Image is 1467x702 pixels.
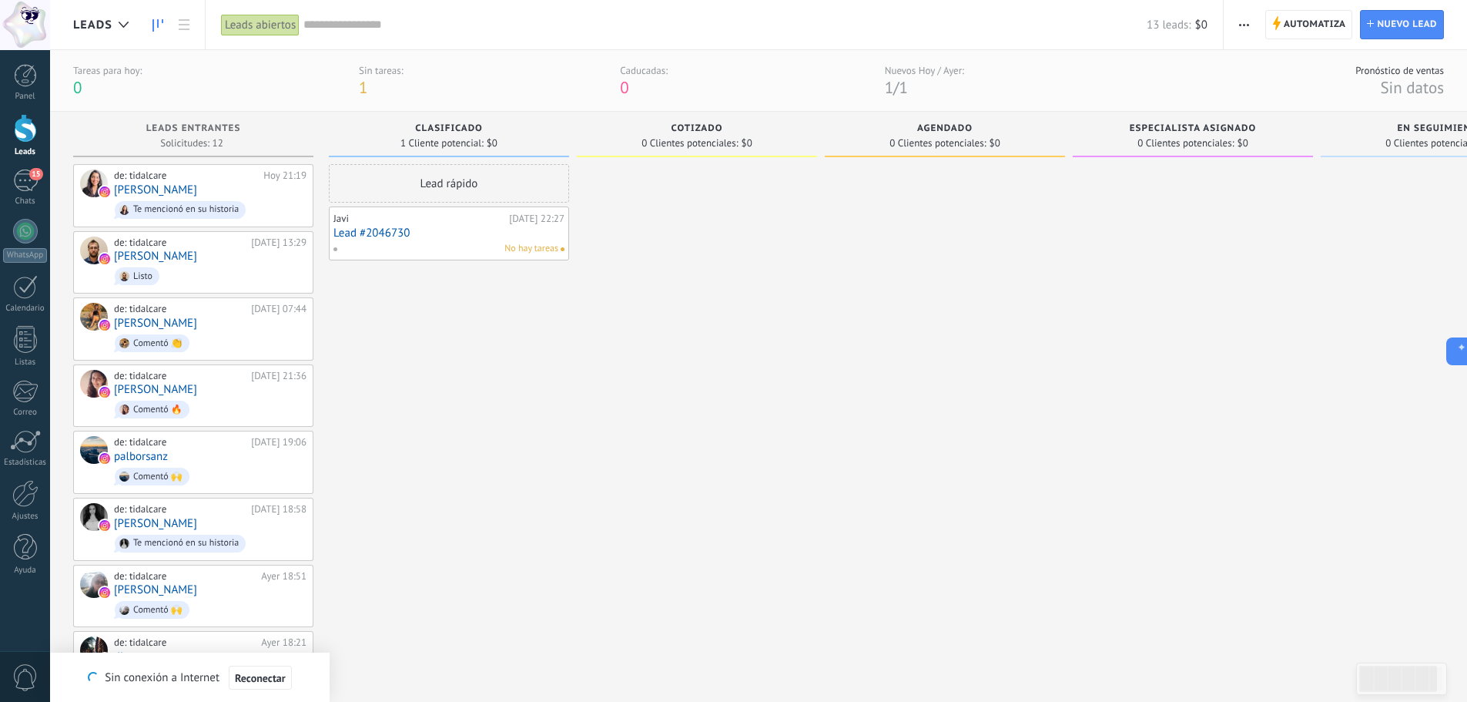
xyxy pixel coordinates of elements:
[561,247,564,251] span: No hay nada asignado
[80,503,108,531] div: Carolincacao Hervera
[3,512,48,522] div: Ajustes
[114,170,258,182] div: de: tidalcare
[641,139,738,148] span: 0 Clientes potenciales:
[114,237,246,249] div: de: tidalcare
[251,436,306,448] div: [DATE] 19:06
[400,139,484,148] span: 1 Cliente potencial:
[99,520,110,531] img: instagram.svg
[251,503,306,516] div: [DATE] 18:58
[81,123,306,136] div: Leads Entrantes
[146,123,241,134] span: Leads Entrantes
[251,370,306,382] div: [DATE] 21:36
[114,637,256,649] div: de: tidalcare
[99,254,110,264] img: instagram.svg
[251,303,306,315] div: [DATE] 07:44
[171,10,197,40] a: Lista
[114,250,197,263] a: [PERSON_NAME]
[3,458,48,468] div: Estadísticas
[99,186,110,197] img: instagram.svg
[889,139,986,148] span: 0 Clientes potenciales:
[620,77,628,98] span: 0
[99,453,110,464] img: instagram.svg
[114,650,162,663] a: discornou
[133,538,239,549] div: Te mencionó en su historia
[114,183,197,196] a: [PERSON_NAME]
[1265,10,1353,39] a: Automatiza
[80,637,108,664] div: discornou
[114,436,246,448] div: de: tidalcare
[229,666,292,690] button: Reconectar
[133,271,152,282] div: Listo
[3,304,48,314] div: Calendario
[80,237,108,264] div: Javier Mondaca Chandía
[337,123,561,136] div: Clasificado
[1130,123,1256,134] span: Especialista asignado
[742,139,752,148] span: $0
[509,213,564,225] div: [DATE] 22:27
[133,338,183,349] div: Comentó 👏
[3,358,48,368] div: Listas
[1238,139,1248,148] span: $0
[73,18,112,32] span: Leads
[893,77,899,98] span: /
[261,570,306,583] div: Ayer 18:51
[1137,139,1234,148] span: 0 Clientes potenciales:
[99,387,110,398] img: instagram.svg
[899,77,908,98] span: 1
[832,123,1057,136] div: Agendado
[620,64,668,77] div: Caducadas:
[160,139,223,148] span: Solicitudes: 12
[3,196,48,207] div: Chats
[133,605,183,616] div: Comentó 🙌
[3,92,48,102] div: Panel
[885,64,964,77] div: Nuevos Hoy / Ayer:
[584,123,809,136] div: Cotizado
[80,370,108,398] div: Jazmín Fernández Nazal
[1377,11,1437,39] span: Nuevo lead
[114,303,246,315] div: de: tidalcare
[114,570,256,583] div: de: tidalcare
[80,570,108,598] div: Natii Quiroz Cifuentes
[29,168,42,180] span: 15
[114,517,197,530] a: [PERSON_NAME]
[3,566,48,576] div: Ayuda
[1360,10,1444,39] a: Nuevo lead
[1284,11,1346,39] span: Automatiza
[885,77,893,98] span: 1
[80,170,108,197] div: Catalina Verdugo Droguett
[114,583,197,596] a: [PERSON_NAME]
[333,213,505,225] div: Javi
[672,123,723,134] span: Cotizado
[990,139,1000,148] span: $0
[504,242,558,256] span: No hay tareas
[359,64,404,77] div: Sin tareas:
[114,370,246,382] div: de: tidalcare
[917,123,973,134] span: Agendado
[114,383,197,396] a: [PERSON_NAME]
[1195,18,1207,32] span: $0
[114,317,197,330] a: [PERSON_NAME]
[1380,77,1444,98] span: Sin datos
[1147,18,1191,32] span: 13 leads:
[221,14,300,36] div: Leads abiertos
[80,436,108,464] div: palborsanz
[133,472,183,482] div: Comentó 🙌
[329,164,569,203] div: Lead rápido
[359,77,367,98] span: 1
[263,170,306,182] div: Hoy 21:19
[133,204,239,215] div: Te mencionó en su historia
[333,227,564,240] a: Lead #2046730
[133,405,183,415] div: Comentó 🔥
[261,637,306,649] div: Ayer 18:21
[1233,10,1255,39] button: Más
[145,10,171,40] a: Leads
[114,450,168,463] a: palborsanz
[251,237,306,249] div: [DATE] 13:29
[99,587,110,598] img: instagram.svg
[1080,123,1305,136] div: Especialista asignado
[487,139,497,148] span: $0
[3,147,48,157] div: Leads
[73,64,142,77] div: Tareas para hoy:
[88,665,291,690] div: Sin conexión a Internet
[99,320,110,331] img: instagram.svg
